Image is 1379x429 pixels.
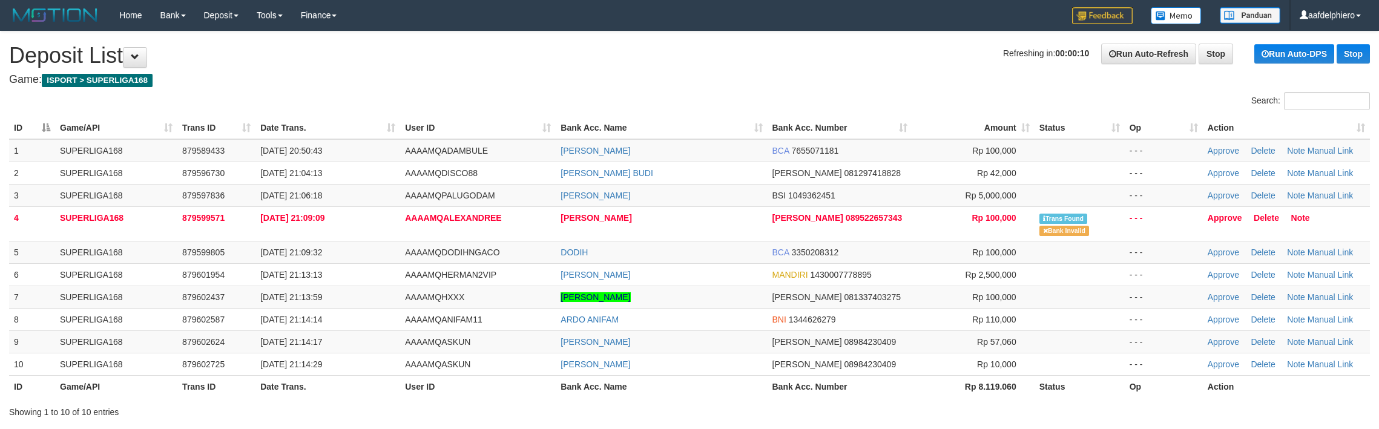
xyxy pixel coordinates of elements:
span: Copy 089522657343 to clipboard [846,213,902,223]
span: [DATE] 20:50:43 [260,146,322,156]
a: Note [1287,270,1305,280]
td: SUPERLIGA168 [55,162,177,184]
td: - - - [1125,162,1203,184]
td: - - - [1125,263,1203,286]
a: Delete [1251,337,1275,347]
td: 5 [9,241,55,263]
a: Manual Link [1308,270,1354,280]
td: - - - [1125,206,1203,241]
td: 4 [9,206,55,241]
span: AAAAMQHXXX [405,292,464,302]
a: Approve [1208,315,1239,324]
span: [DATE] 21:09:09 [260,213,324,223]
a: [PERSON_NAME] [561,213,631,223]
span: Copy 1430007778895 to clipboard [811,270,872,280]
span: Rp 100,000 [972,292,1016,302]
span: Rp 100,000 [972,247,1016,257]
td: 8 [9,308,55,330]
span: 879602437 [182,292,225,302]
span: MANDIRI [772,270,808,280]
td: - - - [1125,241,1203,263]
a: [PERSON_NAME] [561,146,630,156]
span: Rp 2,500,000 [966,270,1016,280]
td: SUPERLIGA168 [55,308,177,330]
a: Approve [1208,146,1239,156]
a: Delete [1251,146,1275,156]
img: Button%20Memo.svg [1151,7,1202,24]
a: Delete [1251,247,1275,257]
th: Status [1035,375,1125,398]
span: 879596730 [182,168,225,178]
a: Delete [1251,168,1275,178]
span: 879599571 [182,213,225,223]
span: Rp 110,000 [972,315,1016,324]
th: ID [9,375,55,398]
a: Approve [1208,247,1239,257]
th: Rp 8.119.060 [912,375,1035,398]
a: Run Auto-Refresh [1101,44,1196,64]
a: Manual Link [1308,191,1354,200]
img: Feedback.jpg [1072,7,1133,24]
td: 6 [9,263,55,286]
input: Search: [1284,92,1370,110]
span: [DATE] 21:06:18 [260,191,322,200]
td: SUPERLIGA168 [55,241,177,263]
a: Stop [1199,44,1233,64]
td: 3 [9,184,55,206]
span: 879599805 [182,247,225,257]
td: 9 [9,330,55,353]
th: Op [1125,375,1203,398]
td: SUPERLIGA168 [55,206,177,241]
th: User ID [400,375,556,398]
span: Copy 3350208312 to clipboard [791,247,838,257]
span: AAAAMQHERMAN2VIP [405,270,496,280]
a: Approve [1208,191,1239,200]
th: Date Trans. [255,375,400,398]
span: 879589433 [182,146,225,156]
th: Bank Acc. Name: activate to sort column ascending [556,117,767,139]
td: 1 [9,139,55,162]
a: DODIH [561,247,588,257]
th: Trans ID [177,375,255,398]
a: Approve [1208,168,1239,178]
span: ISPORT > SUPERLIGA168 [42,74,153,87]
td: - - - [1125,353,1203,375]
a: Manual Link [1308,359,1354,369]
span: [DATE] 21:13:13 [260,270,322,280]
a: Note [1287,191,1305,200]
a: Manual Link [1308,315,1354,324]
a: Approve [1208,270,1239,280]
td: SUPERLIGA168 [55,353,177,375]
a: Note [1291,213,1310,223]
a: Approve [1208,359,1239,369]
a: Manual Link [1308,337,1354,347]
a: [PERSON_NAME] [561,359,630,369]
th: User ID: activate to sort column ascending [400,117,556,139]
span: Bank is not match [1039,226,1089,236]
span: AAAAMQANIFAM11 [405,315,482,324]
a: Delete [1251,359,1275,369]
a: Run Auto-DPS [1254,44,1334,64]
td: - - - [1125,330,1203,353]
span: Copy 1049362451 to clipboard [788,191,835,200]
th: Bank Acc. Name [556,375,767,398]
span: Copy 08984230409 to clipboard [844,359,897,369]
span: 879602587 [182,315,225,324]
strong: 00:00:10 [1055,48,1089,58]
a: Manual Link [1308,292,1354,302]
span: 879602725 [182,359,225,369]
th: Bank Acc. Number [768,375,912,398]
th: ID: activate to sort column descending [9,117,55,139]
a: [PERSON_NAME] [561,337,630,347]
span: [DATE] 21:14:29 [260,359,322,369]
td: SUPERLIGA168 [55,286,177,308]
span: AAAAMQPALUGODAM [405,191,495,200]
span: AAAAMQALEXANDREE [405,213,501,223]
a: Note [1287,359,1305,369]
span: AAAAMQDODIHNGACO [405,247,499,257]
th: Game/API [55,375,177,398]
span: [PERSON_NAME] [772,359,842,369]
span: [PERSON_NAME] [772,168,842,178]
a: [PERSON_NAME] [561,292,630,302]
span: [PERSON_NAME] [772,337,842,347]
